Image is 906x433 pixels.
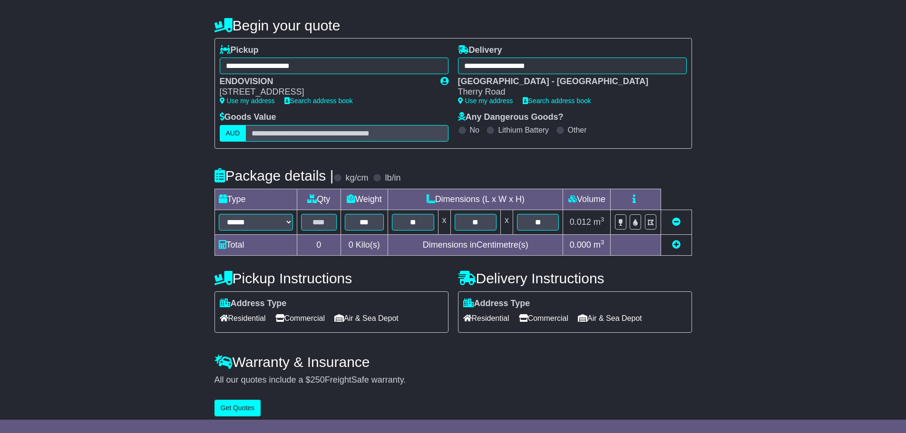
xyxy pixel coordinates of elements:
[578,311,642,326] span: Air & Sea Depot
[563,189,611,210] td: Volume
[458,112,564,123] label: Any Dangerous Goods?
[523,97,591,105] a: Search address book
[519,311,568,326] span: Commercial
[214,270,448,286] h4: Pickup Instructions
[463,311,509,326] span: Residential
[388,234,563,255] td: Dimensions in Centimetre(s)
[220,112,276,123] label: Goods Value
[458,97,513,105] a: Use my address
[594,217,604,227] span: m
[388,189,563,210] td: Dimensions (L x W x H)
[568,125,587,135] label: Other
[438,210,450,234] td: x
[214,168,334,183] h4: Package details |
[341,234,388,255] td: Kilo(s)
[385,173,400,183] label: lb/in
[458,87,677,97] div: Therry Road
[470,125,479,135] label: No
[341,189,388,210] td: Weight
[601,216,604,223] sup: 3
[284,97,353,105] a: Search address book
[334,311,399,326] span: Air & Sea Depot
[220,87,431,97] div: [STREET_ADDRESS]
[463,298,530,309] label: Address Type
[220,298,287,309] label: Address Type
[349,240,353,250] span: 0
[458,270,692,286] h4: Delivery Instructions
[220,311,266,326] span: Residential
[214,234,297,255] td: Total
[214,354,692,370] h4: Warranty & Insurance
[220,77,431,87] div: ENDOVISION
[220,45,259,56] label: Pickup
[214,400,261,416] button: Get Quotes
[214,189,297,210] td: Type
[345,173,368,183] label: kg/cm
[311,375,325,385] span: 250
[601,239,604,246] sup: 3
[570,217,591,227] span: 0.012
[214,18,692,33] h4: Begin your quote
[500,210,513,234] td: x
[498,125,549,135] label: Lithium Battery
[458,77,677,87] div: [GEOGRAPHIC_DATA] - [GEOGRAPHIC_DATA]
[214,375,692,385] div: All our quotes include a $ FreightSafe warranty.
[458,45,502,56] label: Delivery
[570,240,591,250] span: 0.000
[297,234,341,255] td: 0
[672,217,681,227] a: Remove this item
[297,189,341,210] td: Qty
[220,97,275,105] a: Use my address
[594,240,604,250] span: m
[275,311,325,326] span: Commercial
[672,240,681,250] a: Add new item
[220,125,246,142] label: AUD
